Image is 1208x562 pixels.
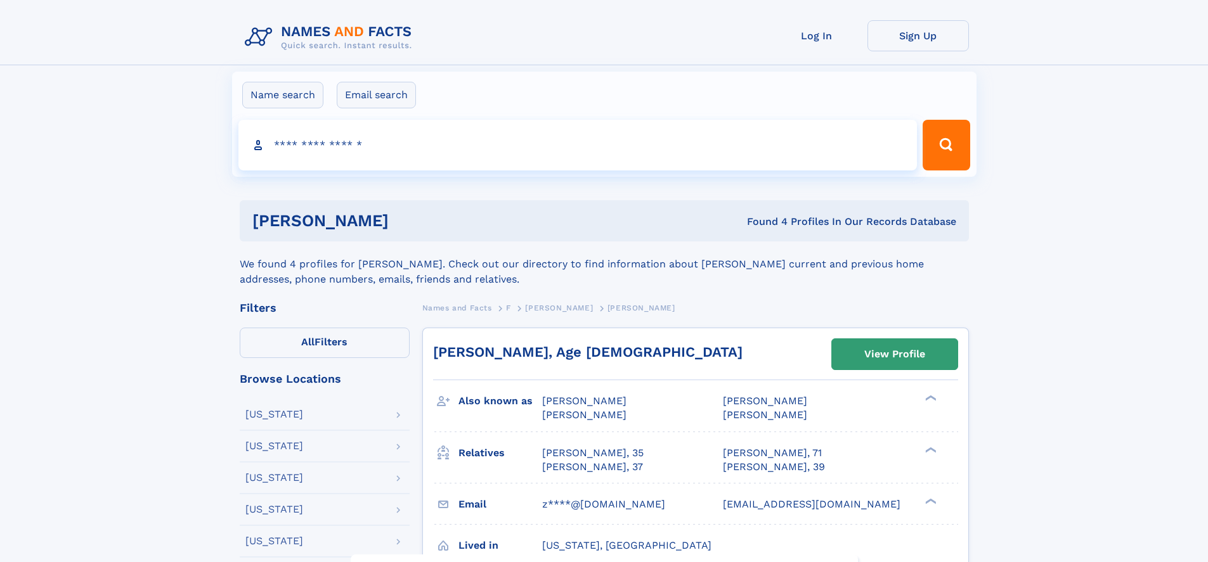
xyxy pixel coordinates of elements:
[242,82,323,108] label: Name search
[542,409,627,421] span: [PERSON_NAME]
[922,394,937,402] div: ❯
[245,409,303,419] div: [US_STATE]
[458,535,542,556] h3: Lived in
[542,395,627,407] span: [PERSON_NAME]
[245,536,303,546] div: [US_STATE]
[252,213,568,229] h1: [PERSON_NAME]
[542,539,711,551] span: [US_STATE], [GEOGRAPHIC_DATA]
[607,303,675,312] span: [PERSON_NAME]
[240,241,969,287] div: We found 4 profiles for [PERSON_NAME]. Check out our directory to find information about [PERSON_...
[525,303,593,312] span: [PERSON_NAME]
[458,442,542,464] h3: Relatives
[422,300,492,316] a: Names and Facts
[506,300,511,316] a: F
[301,336,315,348] span: All
[832,339,958,369] a: View Profile
[240,328,410,358] label: Filters
[458,494,542,515] h3: Email
[240,302,410,314] div: Filters
[238,120,918,170] input: search input
[723,395,807,407] span: [PERSON_NAME]
[542,460,643,474] a: [PERSON_NAME], 37
[723,498,900,510] span: [EMAIL_ADDRESS][DOMAIN_NAME]
[923,120,970,170] button: Search Button
[433,344,743,360] a: [PERSON_NAME], Age [DEMOGRAPHIC_DATA]
[245,441,303,451] div: [US_STATE]
[245,473,303,483] div: [US_STATE]
[723,409,807,421] span: [PERSON_NAME]
[867,20,969,51] a: Sign Up
[723,460,825,474] a: [PERSON_NAME], 39
[922,497,937,505] div: ❯
[922,445,937,454] div: ❯
[568,215,956,229] div: Found 4 Profiles In Our Records Database
[337,82,416,108] label: Email search
[240,20,422,54] img: Logo Names and Facts
[766,20,867,51] a: Log In
[240,373,410,385] div: Browse Locations
[723,446,822,460] a: [PERSON_NAME], 71
[542,446,644,460] a: [PERSON_NAME], 35
[458,390,542,412] h3: Also known as
[245,504,303,514] div: [US_STATE]
[525,300,593,316] a: [PERSON_NAME]
[864,340,925,369] div: View Profile
[506,303,511,312] span: F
